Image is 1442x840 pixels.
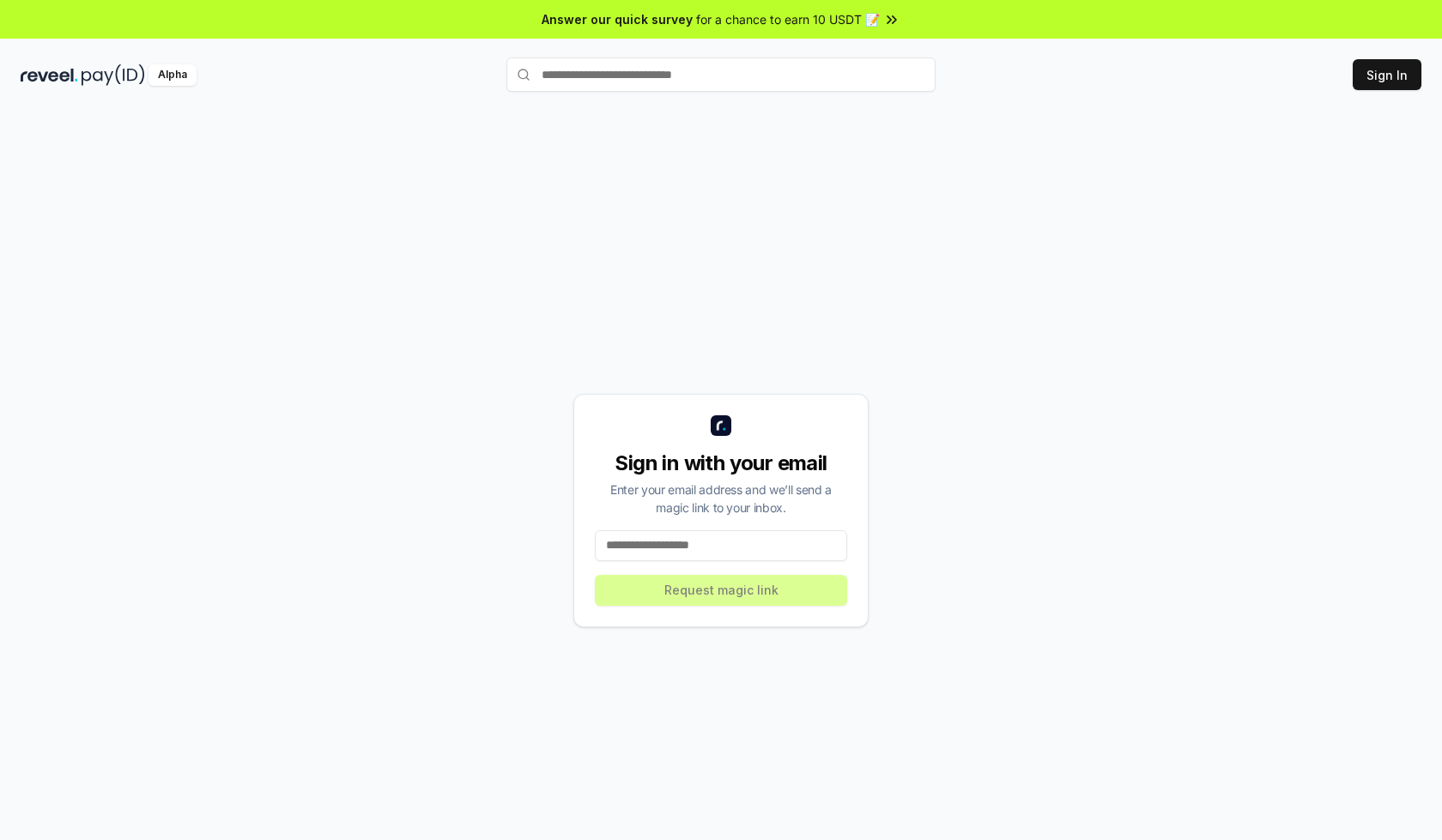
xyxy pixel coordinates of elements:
[595,450,847,477] div: Sign in with your email
[542,10,693,28] span: Answer our quick survey
[1353,59,1421,90] button: Sign In
[21,64,78,86] img: reveel_dark
[711,415,731,436] img: logo_small
[148,64,197,86] div: Alpha
[696,10,880,28] span: for a chance to earn 10 USDT 📝
[82,64,145,86] img: pay_id
[595,480,847,517] div: Enter your email address and we’ll send a magic link to your inbox.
